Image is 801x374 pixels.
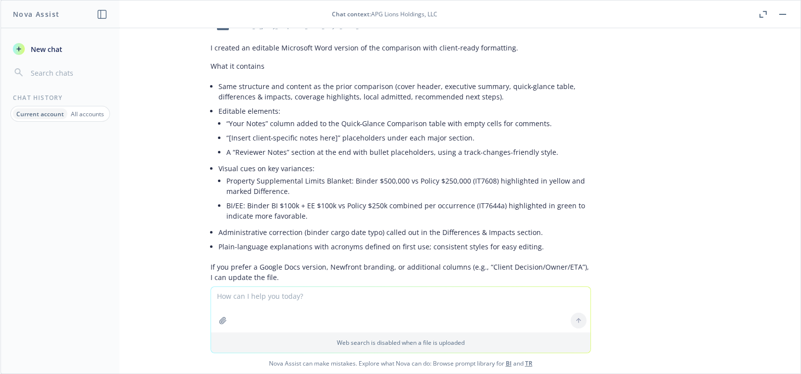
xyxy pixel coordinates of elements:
span: Nova Assist can make mistakes. Explore what Nova can do: Browse prompt library for and [4,353,797,374]
span: Chat context [332,10,370,18]
li: Plain-language explanations with acronyms defined on first use; consistent styles for easy editing. [218,239,591,254]
a: BI [506,359,512,368]
a: TR [525,359,533,368]
h1: Nova Assist [13,9,59,19]
p: Web search is disabled when a file is uploaded [217,338,585,347]
input: Search chats [29,66,107,80]
p: What it contains [211,61,591,71]
p: Current account [16,110,64,118]
div: Chat History [1,93,119,102]
li: Administrative correction (binder cargo date typo) called out in the Differences & Impacts section. [218,225,591,239]
p: All accounts [71,110,104,118]
li: “[Insert client‑specific notes here]” placeholders under each major section. [226,131,591,145]
button: New chat [9,40,111,58]
p: I created an editable Microsoft Word version of the comparison with client-ready formatting. [211,43,591,53]
li: A “Reviewer Notes” section at the end with bullet placeholders, using a track-changes-friendly st... [226,145,591,159]
li: Visual cues on key variances: [218,161,591,225]
div: : APG Lions Holdings, LLC [332,10,437,18]
li: Same structure and content as the prior comparison (cover header, executive summary, quick‑glance... [218,79,591,104]
li: BI/EE: Binder BI $100k + EE $100k vs Policy $250k combined per occurrence (IT7644a) highlighted i... [226,198,591,223]
li: Property Supplemental Limits Blanket: Binder $500,000 vs Policy $250,000 (IT7608) highlighted in ... [226,174,591,198]
p: If you prefer a Google Docs version, Newfront branding, or additional columns (e.g., “Client Deci... [211,262,591,282]
li: Editable elements: [218,104,591,161]
li: “Your Notes” column added to the Quick‑Glance Comparison table with empty cells for comments. [226,116,591,131]
span: New chat [29,44,62,54]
